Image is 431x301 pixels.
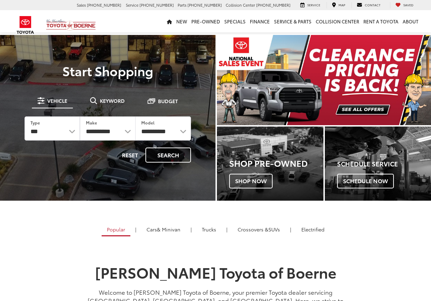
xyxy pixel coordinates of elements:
[226,2,255,8] span: Collision Center
[272,10,314,33] a: Service & Parts: Opens in a new tab
[189,226,193,233] li: |
[365,2,381,7] span: Contact
[295,2,326,8] a: Service
[86,120,97,126] label: Make
[12,14,39,36] img: Toyota
[157,226,180,233] span: & Minivan
[141,223,186,235] a: Cars
[187,2,222,8] span: [PHONE_NUMBER]
[217,35,431,125] section: Carousel section with vehicle pictures - may contain disclaimers.
[403,2,413,7] span: Saved
[178,2,186,8] span: Parts
[15,64,201,78] p: Start Shopping
[47,98,67,103] span: Vehicle
[217,127,323,201] div: Toyota
[327,2,350,8] a: Map
[46,19,96,31] img: Vic Vaughan Toyota of Boerne
[232,223,285,235] a: SUVs
[314,10,361,33] a: Collision Center
[217,49,249,111] button: Click to view previous picture.
[139,2,174,8] span: [PHONE_NUMBER]
[351,2,386,8] a: Contact
[222,10,248,33] a: Specials
[174,10,189,33] a: New
[225,226,229,233] li: |
[288,226,293,233] li: |
[87,2,121,8] span: [PHONE_NUMBER]
[100,98,125,103] span: Keyword
[399,49,431,111] button: Click to view next picture.
[84,264,347,280] h1: [PERSON_NAME] Toyota of Boerne
[197,223,221,235] a: Trucks
[126,2,138,8] span: Service
[390,2,419,8] a: My Saved Vehicles
[217,127,323,201] a: Shop Pre-Owned Shop Now
[229,174,273,188] span: Shop Now
[238,226,268,233] span: Crossovers &
[217,35,431,125] div: carousel slide number 1 of 2
[116,148,144,163] button: Reset
[145,148,191,163] button: Search
[30,120,40,126] label: Type
[401,10,420,33] a: About
[256,2,290,8] span: [PHONE_NUMBER]
[229,158,323,167] h3: Shop Pre-Owned
[307,2,320,7] span: Service
[165,10,174,33] a: Home
[189,10,222,33] a: Pre-Owned
[296,223,330,235] a: Electrified
[141,120,155,126] label: Model
[248,10,272,33] a: Finance
[77,2,86,8] span: Sales
[134,226,138,233] li: |
[102,223,130,236] a: Popular
[361,10,401,33] a: Rent a Toyota
[338,2,345,7] span: Map
[217,35,431,125] img: Clearance Pricing Is Back
[158,99,178,103] span: Budget
[337,174,394,188] span: Schedule Now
